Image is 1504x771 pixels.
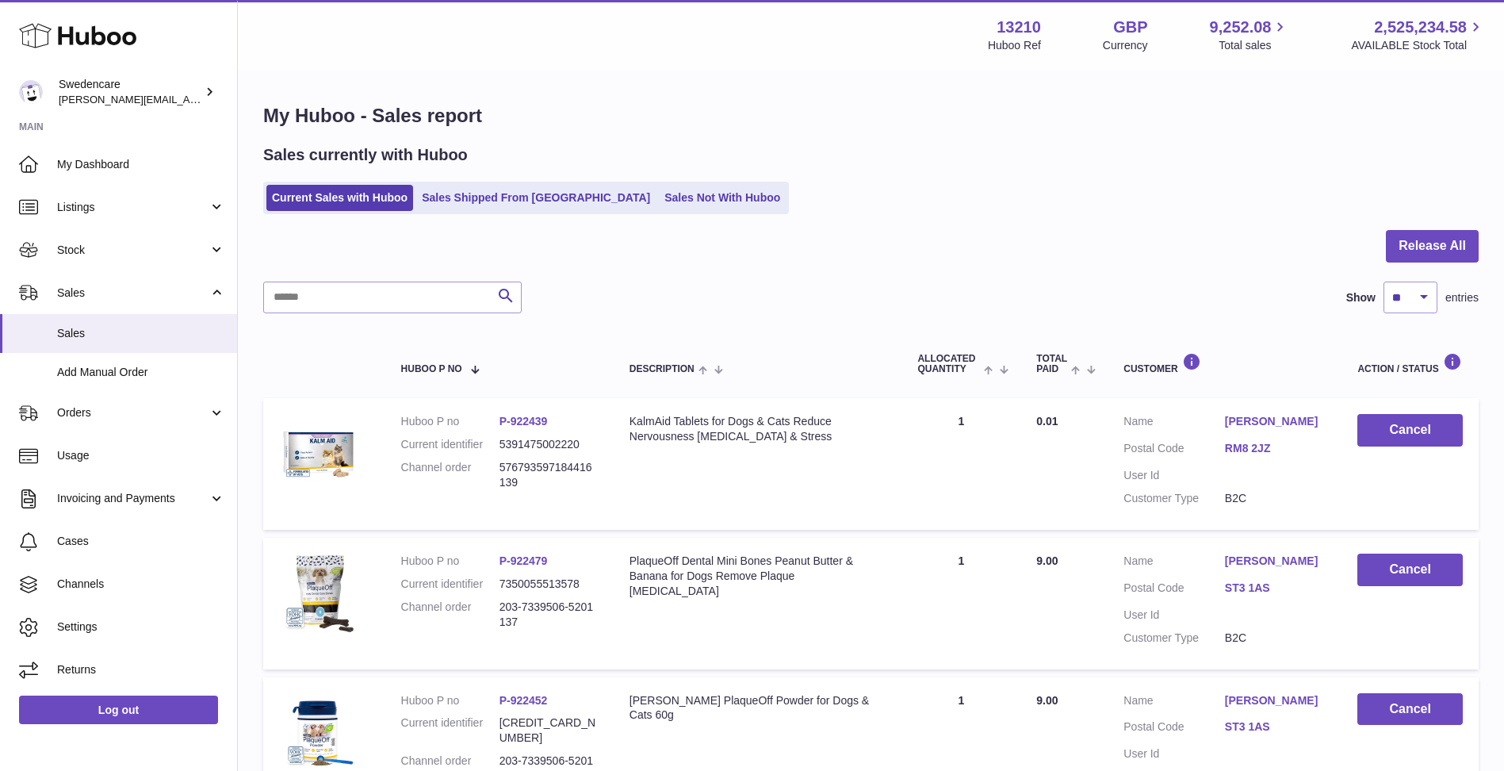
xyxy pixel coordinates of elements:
span: 2,525,234.58 [1374,17,1467,38]
dt: Huboo P no [401,554,499,569]
dt: User Id [1123,468,1225,483]
div: Swedencare [59,77,201,107]
h1: My Huboo - Sales report [263,103,1479,128]
dt: Current identifier [401,577,499,592]
button: Cancel [1357,414,1463,447]
dd: [CREDIT_CARD_NUMBER] [499,715,598,746]
a: 9,252.08 Total sales [1210,17,1290,53]
a: Sales Shipped From [GEOGRAPHIC_DATA] [416,185,656,211]
dd: B2C [1225,491,1326,506]
a: P-922479 [499,554,548,567]
button: Release All [1386,230,1479,263]
span: Sales [57,286,209,301]
strong: 13210 [997,17,1041,38]
div: Action / Status [1357,353,1463,374]
label: Show [1346,290,1376,305]
span: entries [1445,290,1479,305]
a: Sales Not With Huboo [659,185,786,211]
img: $_57.JPG [279,414,358,493]
dt: Postal Code [1123,719,1225,738]
td: 1 [901,398,1020,530]
dt: Postal Code [1123,581,1225,600]
dt: User Id [1123,608,1225,623]
a: Log out [19,696,218,724]
span: Listings [57,200,209,215]
button: Cancel [1357,693,1463,726]
a: P-922452 [499,694,548,707]
dt: User Id [1123,746,1225,761]
span: Returns [57,662,225,677]
span: Stock [57,243,209,258]
div: Currency [1103,38,1148,53]
a: ST3 1AS [1225,581,1326,596]
dt: Channel order [401,600,499,630]
span: Cases [57,534,225,549]
dd: B2C [1225,631,1326,646]
a: Current Sales with Huboo [266,185,413,211]
div: Huboo Ref [988,38,1041,53]
span: Total sales [1219,38,1289,53]
a: RM8 2JZ [1225,441,1326,456]
dt: Name [1123,554,1225,573]
div: KalmAid Tablets for Dogs & Cats Reduce Nervousness [MEDICAL_DATA] & Stress [630,414,886,444]
dt: Name [1123,414,1225,433]
dd: 5391475002220 [499,437,598,452]
span: Description [630,364,695,374]
dt: Huboo P no [401,693,499,708]
div: [PERSON_NAME] PlaqueOff Powder for Dogs & Cats 60g [630,693,886,723]
a: [PERSON_NAME] [1225,554,1326,569]
dd: 7350055513578 [499,577,598,592]
span: 9.00 [1036,694,1058,707]
a: [PERSON_NAME] [1225,414,1326,429]
dd: 576793597184416139 [499,460,598,490]
span: Settings [57,619,225,635]
dt: Channel order [401,460,499,490]
img: $_57.JPG [279,554,358,633]
img: daniel.corbridge@swedencare.co.uk [19,80,43,104]
h2: Sales currently with Huboo [263,144,468,166]
dt: Name [1123,693,1225,712]
span: ALLOCATED Quantity [917,354,979,374]
dt: Customer Type [1123,491,1225,506]
dt: Customer Type [1123,631,1225,646]
span: 9.00 [1036,554,1058,567]
span: 9,252.08 [1210,17,1272,38]
dt: Current identifier [401,437,499,452]
td: 1 [901,538,1020,669]
span: Invoicing and Payments [57,491,209,506]
dd: 203-7339506-5201137 [499,600,598,630]
dt: Postal Code [1123,441,1225,460]
a: ST3 1AS [1225,719,1326,735]
dt: Current identifier [401,715,499,746]
span: Channels [57,577,225,592]
div: PlaqueOff Dental Mini Bones Peanut Butter & Banana for Dogs Remove Plaque [MEDICAL_DATA] [630,554,886,599]
span: Add Manual Order [57,365,225,380]
span: My Dashboard [57,157,225,172]
dt: Huboo P no [401,414,499,429]
span: Usage [57,448,225,463]
button: Cancel [1357,554,1463,586]
span: 0.01 [1036,415,1058,428]
span: Orders [57,405,209,420]
a: P-922439 [499,415,548,428]
span: Huboo P no [401,364,462,374]
strong: GBP [1113,17,1147,38]
span: [PERSON_NAME][EMAIL_ADDRESS][PERSON_NAME][DOMAIN_NAME] [59,93,403,105]
span: Total paid [1036,354,1067,374]
div: Customer [1123,353,1326,374]
a: [PERSON_NAME] [1225,693,1326,708]
span: AVAILABLE Stock Total [1351,38,1485,53]
a: 2,525,234.58 AVAILABLE Stock Total [1351,17,1485,53]
span: Sales [57,326,225,341]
